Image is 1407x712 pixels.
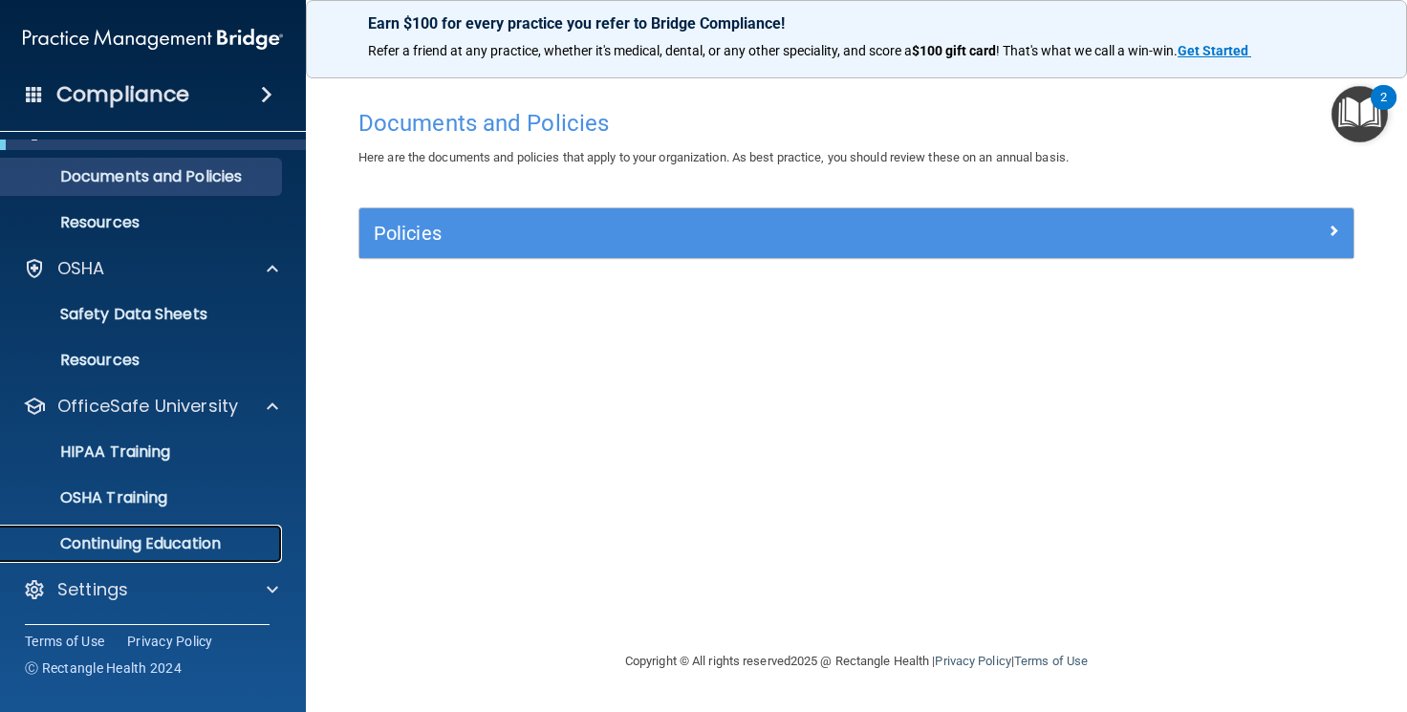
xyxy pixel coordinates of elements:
p: OSHA Training [12,488,167,507]
a: Terms of Use [1014,654,1088,668]
div: 2 [1380,97,1387,122]
p: Safety Data Sheets [12,305,273,324]
a: Privacy Policy [127,632,213,651]
span: ! That's what we call a win-win. [996,43,1178,58]
p: Resources [12,351,273,370]
h4: Documents and Policies [358,111,1354,136]
span: Here are the documents and policies that apply to your organization. As best practice, you should... [358,150,1069,164]
p: Documents and Policies [12,167,273,186]
p: OSHA [57,257,105,280]
a: Get Started [1178,43,1251,58]
p: OfficeSafe University [57,395,238,418]
h5: Policies [374,223,1091,244]
span: Refer a friend at any practice, whether it's medical, dental, or any other speciality, and score a [368,43,912,58]
p: Earn $100 for every practice you refer to Bridge Compliance! [368,14,1345,32]
p: Continuing Education [12,534,273,553]
div: Copyright © All rights reserved 2025 @ Rectangle Health | | [508,631,1205,692]
p: Settings [57,578,128,601]
img: PMB logo [23,20,283,58]
a: OSHA [23,257,278,280]
a: Terms of Use [25,632,104,651]
button: Open Resource Center, 2 new notifications [1331,86,1388,142]
p: HIPAA Training [12,442,170,462]
a: Policies [374,218,1339,248]
h4: Compliance [56,81,189,108]
a: Settings [23,578,278,601]
span: Ⓒ Rectangle Health 2024 [25,658,182,678]
a: OfficeSafe University [23,395,278,418]
a: Privacy Policy [935,654,1010,668]
p: Resources [12,213,273,232]
strong: Get Started [1178,43,1248,58]
strong: $100 gift card [912,43,996,58]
